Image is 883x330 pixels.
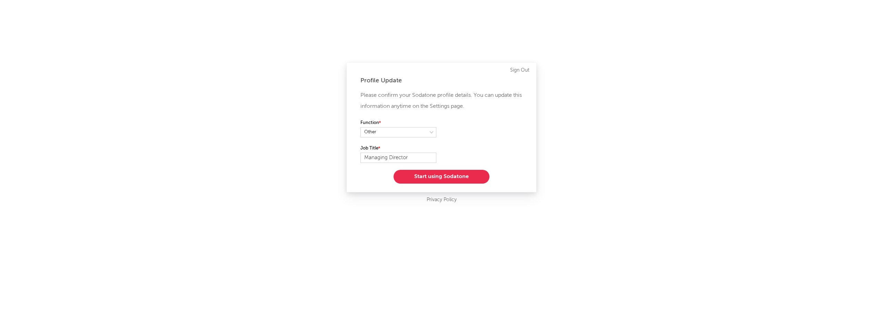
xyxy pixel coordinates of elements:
button: Start using Sodatone [394,170,489,184]
a: Privacy Policy [427,196,457,204]
a: Sign Out [510,66,529,74]
label: Function [360,119,436,127]
label: Job Title [360,144,436,153]
div: Profile Update [360,76,523,85]
p: Please confirm your Sodatone profile details. You can update this information anytime on the Sett... [360,90,523,112]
